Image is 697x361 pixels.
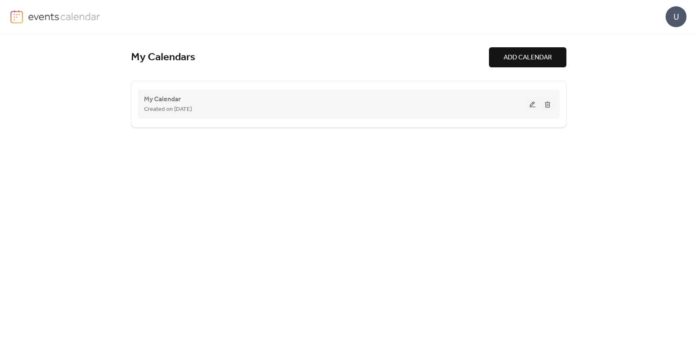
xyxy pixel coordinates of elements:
[144,95,181,105] span: My Calendar
[144,105,192,115] span: Created on [DATE]
[28,10,100,23] img: logo-type
[10,10,23,23] img: logo
[489,47,566,67] button: ADD CALENDAR
[144,97,181,102] a: My Calendar
[666,6,687,27] div: U
[131,51,489,64] div: My Calendars
[504,53,552,63] span: ADD CALENDAR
